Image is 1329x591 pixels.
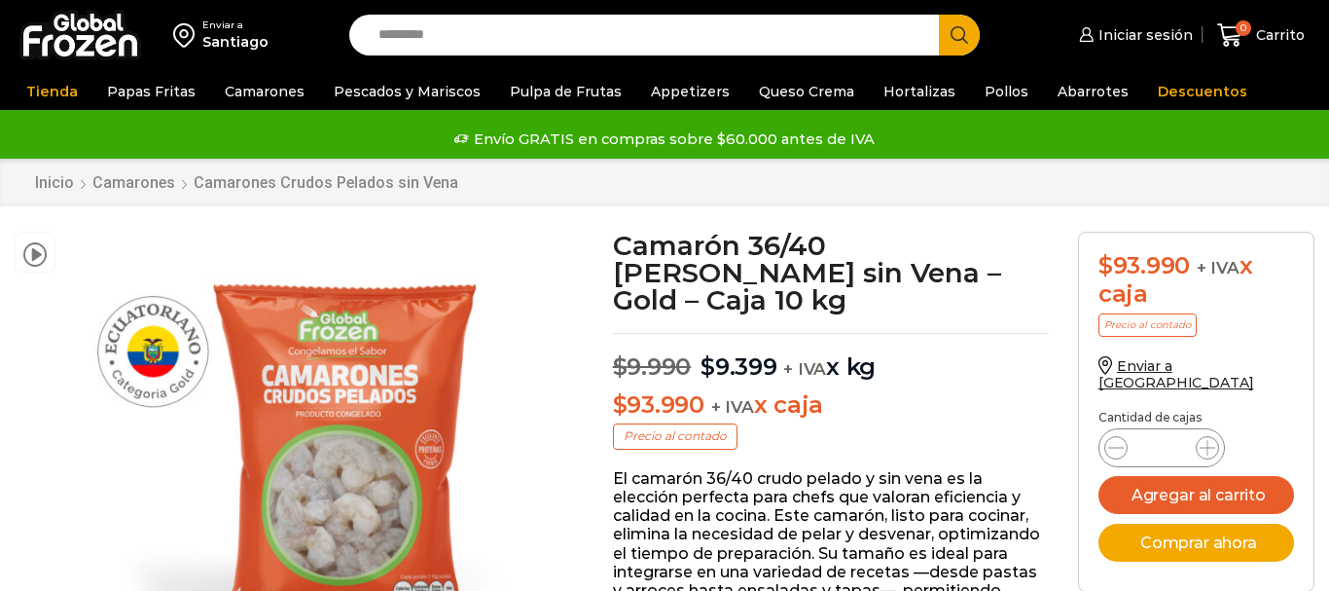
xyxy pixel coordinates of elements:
a: 0 Carrito [1212,13,1310,58]
span: 0 [1236,20,1251,36]
a: Hortalizas [874,73,965,110]
div: x caja [1098,252,1294,309]
span: $ [700,352,715,381]
a: Pulpa de Frutas [500,73,631,110]
a: Pollos [975,73,1038,110]
span: $ [613,390,628,419]
bdi: 93.990 [1098,251,1190,279]
a: Camarones [91,173,176,192]
a: Camarones [215,73,314,110]
bdi: 9.990 [613,352,692,381]
span: Carrito [1251,25,1305,45]
p: x caja [613,391,1049,420]
a: Papas Fritas [97,73,205,110]
a: Camarones Crudos Pelados sin Vena [193,173,459,192]
a: Pescados y Mariscos [324,73,490,110]
bdi: 93.990 [613,390,704,419]
input: Product quantity [1143,434,1180,462]
span: + IVA [711,397,754,417]
p: Precio al contado [613,424,737,449]
p: x kg [613,333,1049,382]
a: Queso Crema [749,73,864,110]
button: Agregar al carrito [1098,476,1294,514]
span: $ [613,352,628,381]
a: Tienda [17,73,88,110]
bdi: 9.399 [700,352,777,381]
a: Enviar a [GEOGRAPHIC_DATA] [1098,357,1254,391]
button: Comprar ahora [1098,524,1294,562]
a: Descuentos [1148,73,1257,110]
p: Precio al contado [1098,314,1197,337]
span: $ [1098,251,1113,279]
nav: Breadcrumb [34,173,459,192]
img: address-field-icon.svg [173,18,202,52]
span: + IVA [1197,258,1239,277]
a: Iniciar sesión [1074,16,1193,55]
div: Enviar a [202,18,269,32]
a: Appetizers [641,73,739,110]
h1: Camarón 36/40 [PERSON_NAME] sin Vena – Gold – Caja 10 kg [613,232,1049,314]
p: Cantidad de cajas [1098,411,1294,425]
a: Inicio [34,173,75,192]
button: Search button [939,15,980,55]
span: + IVA [783,359,826,379]
span: Iniciar sesión [1094,25,1193,45]
div: Santiago [202,32,269,52]
a: Abarrotes [1048,73,1138,110]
